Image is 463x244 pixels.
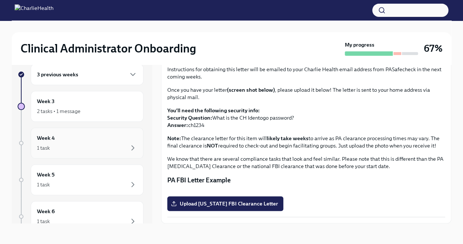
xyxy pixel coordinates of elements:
[172,200,278,207] span: Upload [US_STATE] FBI Clearance Letter
[167,176,445,185] p: PA FBI Letter Example
[207,142,218,149] strong: NOT
[167,107,445,129] p: What is the CH Identogo password? ch1234
[37,207,55,215] h6: Week 6
[167,86,445,101] p: Once you have your letter , please upload it below! The letter is sent to your home address via p...
[20,41,196,56] h2: Clinical Administrator Onboarding
[37,70,78,79] h6: 3 previous weeks
[37,144,50,152] div: 1 task
[37,97,55,105] h6: Week 3
[167,135,181,142] strong: Note:
[37,181,50,188] div: 1 task
[227,87,275,93] strong: (screen shot below)
[18,91,143,122] a: Week 32 tasks • 1 message
[167,107,260,114] strong: You'll need the following security info:
[267,135,309,142] strong: likely take weeks
[37,171,55,179] h6: Week 5
[37,218,50,225] div: 1 task
[424,42,443,55] h3: 67%
[345,41,374,48] strong: My progress
[167,155,445,170] p: We know that there are several compliance tasks that look and feel similar. Please note that this...
[167,196,283,211] label: Upload [US_STATE] FBI Clearance Letter
[37,134,55,142] h6: Week 4
[31,64,143,85] div: 3 previous weeks
[167,122,188,128] strong: Answer:
[18,128,143,159] a: Week 41 task
[15,4,53,16] img: CharlieHealth
[18,164,143,195] a: Week 51 task
[37,108,81,115] div: 2 tasks • 1 message
[167,135,445,149] p: The clearance letter for this item will to arrive as PA clearance processing times may vary. The ...
[167,114,212,121] strong: Security Question:
[167,66,445,80] p: Instructions for obtaining this letter will be emailed to your Charlie Health email address from ...
[18,201,143,232] a: Week 61 task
